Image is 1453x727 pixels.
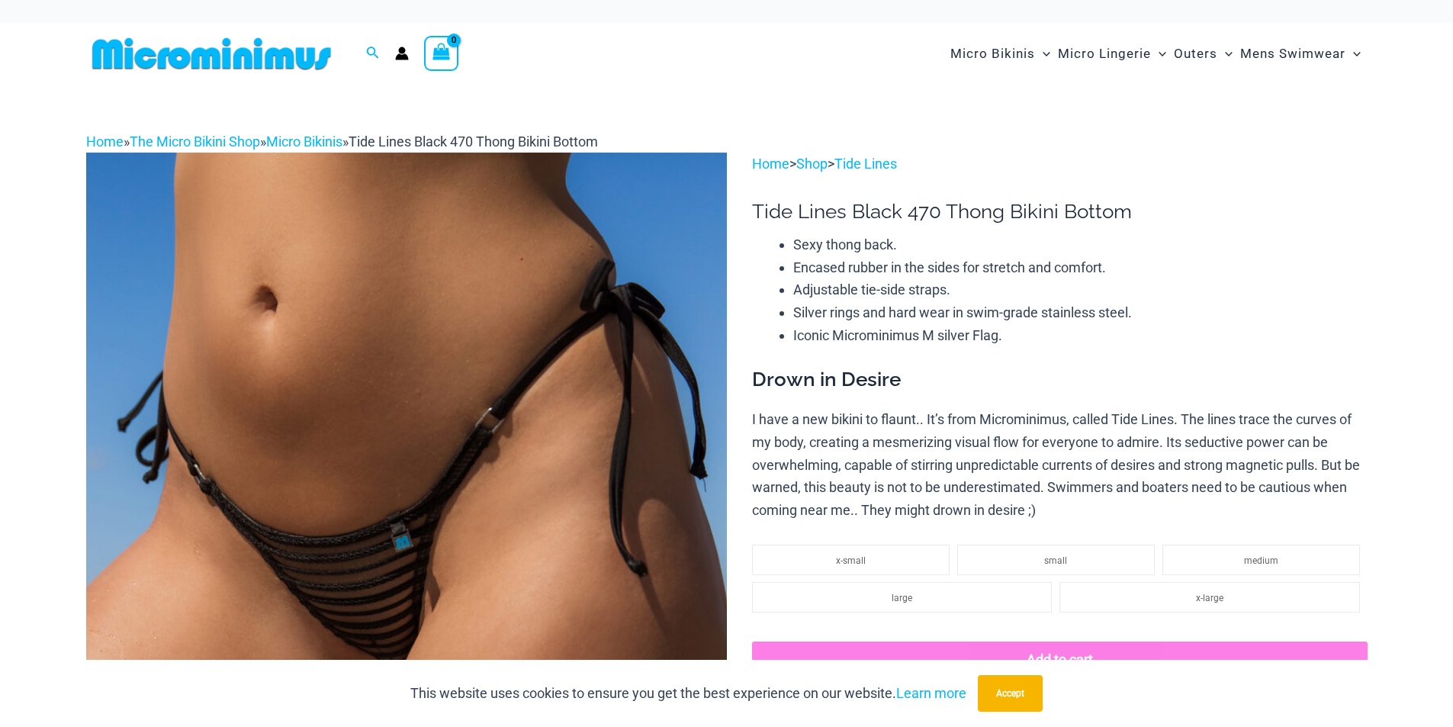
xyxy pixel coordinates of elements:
[836,555,866,566] span: x-small
[1054,31,1170,77] a: Micro LingerieMenu ToggleMenu Toggle
[793,324,1367,347] li: Iconic Microminimus M silver Flag.
[86,37,337,71] img: MM SHOP LOGO FLAT
[86,133,598,150] span: » » »
[752,200,1367,224] h1: Tide Lines Black 470 Thong Bikini Bottom
[424,36,459,71] a: View Shopping Cart, empty
[1170,31,1236,77] a: OutersMenu ToggleMenu Toggle
[752,582,1052,613] li: large
[1059,582,1359,613] li: x-large
[957,545,1155,575] li: small
[793,301,1367,324] li: Silver rings and hard wear in swim-grade stainless steel.
[793,256,1367,279] li: Encased rubber in the sides for stretch and comfort.
[978,675,1043,712] button: Accept
[752,545,950,575] li: x-small
[752,156,789,172] a: Home
[947,31,1054,77] a: Micro BikinisMenu ToggleMenu Toggle
[395,47,409,60] a: Account icon link
[1236,31,1365,77] a: Mens SwimwearMenu ToggleMenu Toggle
[834,156,897,172] a: Tide Lines
[793,278,1367,301] li: Adjustable tie-side straps.
[752,153,1367,175] p: > >
[1240,34,1345,73] span: Mens Swimwear
[130,133,260,150] a: The Micro Bikini Shop
[1044,555,1067,566] span: small
[944,28,1368,79] nav: Site Navigation
[950,34,1035,73] span: Micro Bikinis
[892,593,912,603] span: large
[752,367,1367,393] h3: Drown in Desire
[1244,555,1278,566] span: medium
[1217,34,1233,73] span: Menu Toggle
[1196,593,1223,603] span: x-large
[752,642,1367,678] button: Add to cart
[1035,34,1050,73] span: Menu Toggle
[410,682,966,705] p: This website uses cookies to ensure you get the best experience on our website.
[1151,34,1166,73] span: Menu Toggle
[266,133,342,150] a: Micro Bikinis
[1345,34,1361,73] span: Menu Toggle
[1174,34,1217,73] span: Outers
[793,233,1367,256] li: Sexy thong back.
[1058,34,1151,73] span: Micro Lingerie
[349,133,598,150] span: Tide Lines Black 470 Thong Bikini Bottom
[1162,545,1360,575] li: medium
[366,44,380,63] a: Search icon link
[86,133,124,150] a: Home
[752,408,1367,522] p: I have a new bikini to flaunt.. It’s from Microminimus, called Tide Lines. The lines trace the cu...
[796,156,828,172] a: Shop
[896,685,966,701] a: Learn more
